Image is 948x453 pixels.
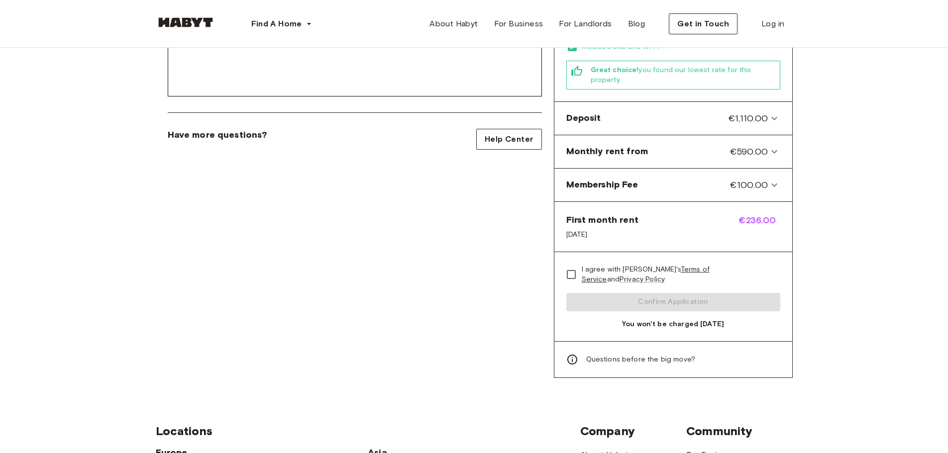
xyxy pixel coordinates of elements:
[730,145,768,158] span: €590.00
[494,18,543,30] span: For Business
[485,133,533,145] span: Help Center
[486,14,551,34] a: For Business
[591,66,639,74] b: Great choice!
[729,112,768,125] span: €1,110.00
[761,18,784,30] span: Log in
[566,145,648,158] span: Monthly rent from
[591,65,776,85] span: you found our lowest rate for this property
[586,355,696,364] span: Questions before the big move?
[168,129,267,141] span: Have more questions?
[566,230,638,240] span: [DATE]
[738,214,780,240] span: €236.00
[156,17,215,27] img: Habyt
[168,19,542,96] div: Comments
[251,18,302,30] span: Find A Home
[429,18,478,30] span: About Habyt
[476,129,541,150] a: Help Center
[566,112,601,125] span: Deposit
[620,275,665,283] a: Privacy Policy
[620,14,653,34] a: Blog
[669,13,737,34] button: Get in Touch
[551,14,620,34] a: For Landlords
[628,18,645,30] span: Blog
[730,179,768,191] span: €100.00
[566,319,780,329] span: You won't be charged [DATE]
[582,265,772,284] span: I agree with [PERSON_NAME]'s and
[566,214,638,226] span: First month rent
[686,424,792,439] span: Community
[753,14,792,34] a: Log in
[243,14,320,34] button: Find A Home
[559,18,612,30] span: For Landlords
[566,179,638,191] span: Membership Fee
[677,18,729,30] span: Get in Touch
[421,14,486,34] a: About Habyt
[558,173,788,197] div: Membership Fee€100.00
[558,139,788,164] div: Monthly rent from€590.00
[580,424,686,439] span: Company
[156,424,580,439] span: Locations
[558,106,788,131] div: Deposit€1,110.00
